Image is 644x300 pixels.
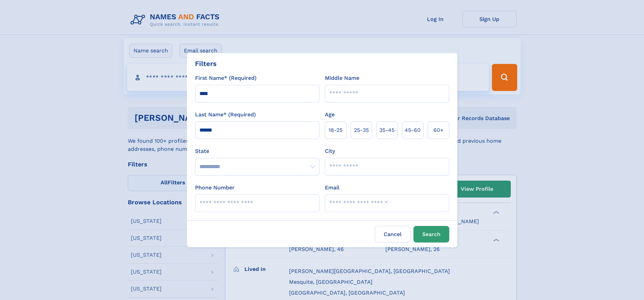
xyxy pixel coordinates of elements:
[325,184,339,192] label: Email
[329,126,342,134] span: 18‑25
[405,126,421,134] span: 45‑60
[195,147,319,155] label: State
[379,126,395,134] span: 35‑45
[413,226,449,243] button: Search
[433,126,444,134] span: 60+
[325,74,359,82] label: Middle Name
[325,147,335,155] label: City
[375,226,411,243] label: Cancel
[195,74,257,82] label: First Name* (Required)
[325,111,335,119] label: Age
[195,111,256,119] label: Last Name* (Required)
[195,184,235,192] label: Phone Number
[354,126,369,134] span: 25‑35
[195,59,217,69] div: Filters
